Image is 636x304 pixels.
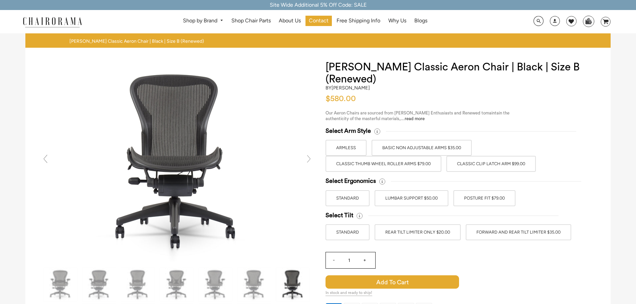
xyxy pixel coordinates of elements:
img: Herman Miller Classic Aeron Chair | Black | Size B (Renewed) - chairorama [77,61,277,261]
img: WhatsApp_Image_2024-07-12_at_16.23.01.webp [583,16,594,26]
a: About Us [275,16,304,26]
span: Free Shipping Info [337,17,380,24]
img: Herman Miller Classic Aeron Chair | Black | Size B (Renewed) - chairorama [160,268,193,301]
a: read more [405,116,425,121]
span: About Us [279,17,301,24]
a: Contact [305,16,332,26]
img: Herman Miller Classic Aeron Chair | Black | Size B (Renewed) - chairorama [276,268,309,301]
h1: [PERSON_NAME] Classic Aeron Chair | Black | Size B (Renewed) [326,61,597,85]
label: REAR TILT LIMITER ONLY $20.00 [375,224,461,240]
span: Add to Cart [326,275,459,289]
label: Classic Thumb Wheel Roller Arms $79.00 [326,156,441,172]
img: Herman Miller Classic Aeron Chair | Black | Size B (Renewed) - chairorama [121,268,155,301]
span: Contact [309,17,329,24]
span: Select Ergonomics [326,177,376,185]
button: Add to Cart [326,275,516,289]
a: Free Shipping Info [333,16,384,26]
img: Herman Miller Classic Aeron Chair | Black | Size B (Renewed) - chairorama [237,268,271,301]
span: Blogs [414,17,427,24]
input: + [357,252,373,268]
span: [PERSON_NAME] Classic Aeron Chair | Black | Size B (Renewed) [69,38,204,44]
span: $580.00 [326,95,356,103]
label: Classic Clip Latch Arm $99.00 [446,156,536,172]
label: FORWARD AND REAR TILT LIMITER $35.00 [466,224,571,240]
label: LUMBAR SUPPORT $50.00 [375,190,448,206]
span: Select Tilt [326,212,353,219]
span: Why Us [388,17,406,24]
img: Herman Miller Classic Aeron Chair | Black | Size B (Renewed) - chairorama [199,268,232,301]
a: Shop Chair Parts [228,16,274,26]
label: STANDARD [326,224,370,240]
label: ARMLESS [326,140,367,156]
label: BASIC NON ADJUSTABLE ARMS $35.00 [372,140,472,156]
img: Herman Miller Classic Aeron Chair | Black | Size B (Renewed) - chairorama [44,268,77,301]
a: Blogs [411,16,431,26]
a: [PERSON_NAME] [332,85,370,91]
span: Our Aeron Chairs are sourced from [PERSON_NAME] Enthusiasts and Renewed to [326,111,485,115]
img: chairorama [19,16,86,28]
span: Shop Chair Parts [231,17,271,24]
a: Why Us [385,16,410,26]
span: In stock and ready to ship! [326,290,372,296]
label: POSTURE FIT $79.00 [453,190,515,206]
input: - [326,252,342,268]
span: Select Arm Style [326,127,371,135]
nav: DesktopNavigation [114,16,496,28]
nav: breadcrumbs [69,38,206,44]
h2: by [326,85,370,91]
label: STANDARD [326,190,370,206]
a: Shop by Brand [180,16,227,26]
img: Herman Miller Classic Aeron Chair | Black | Size B (Renewed) - chairorama [82,268,116,301]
